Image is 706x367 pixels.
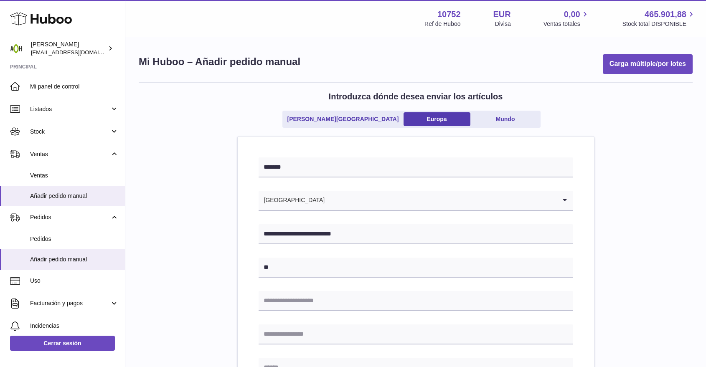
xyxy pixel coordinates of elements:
span: [GEOGRAPHIC_DATA] [259,191,325,210]
span: Facturación y pagos [30,299,110,307]
a: 465.901,88 Stock total DISPONIBLE [622,9,696,28]
span: Ventas [30,150,110,158]
span: Stock [30,128,110,136]
a: Mundo [472,112,539,126]
strong: EUR [493,9,511,20]
h1: Mi Huboo – Añadir pedido manual [139,55,300,68]
span: Uso [30,277,119,285]
span: Pedidos [30,235,119,243]
div: Search for option [259,191,573,211]
div: [PERSON_NAME] [31,40,106,56]
span: Ventas [30,172,119,180]
div: Ref de Huboo [424,20,460,28]
a: 0,00 Ventas totales [543,9,590,28]
h2: Introduzca dónde desea enviar los artículos [329,91,503,102]
strong: 10752 [437,9,461,20]
a: Europa [404,112,470,126]
span: Stock total DISPONIBLE [622,20,696,28]
span: 465.901,88 [645,9,686,20]
img: info@adaptohealue.com [10,42,23,55]
span: Añadir pedido manual [30,256,119,263]
span: Ventas totales [543,20,590,28]
span: Incidencias [30,322,119,330]
span: Listados [30,105,110,113]
span: [EMAIL_ADDRESS][DOMAIN_NAME] [31,49,123,56]
a: [PERSON_NAME][GEOGRAPHIC_DATA] [284,112,401,126]
span: Añadir pedido manual [30,192,119,200]
span: 0,00 [564,9,580,20]
a: Cerrar sesión [10,336,115,351]
input: Search for option [325,191,556,210]
span: Pedidos [30,213,110,221]
div: Divisa [495,20,511,28]
span: Mi panel de control [30,83,119,91]
button: Carga múltiple/por lotes [603,54,693,74]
